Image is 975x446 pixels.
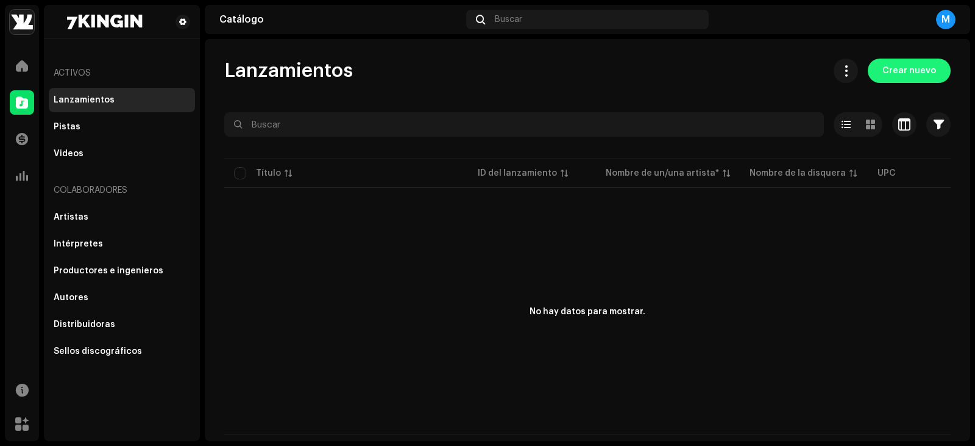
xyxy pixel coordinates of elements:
[54,266,163,276] div: Productores e ingenieros
[54,293,88,303] div: Autores
[49,88,195,112] re-m-nav-item: Lanzamientos
[54,95,115,105] div: Lanzamientos
[54,239,103,249] div: Intérpretes
[54,149,83,159] div: Videos
[530,306,645,318] div: No hay datos para mostrar.
[49,259,195,283] re-m-nav-item: Productores e ingenieros
[54,347,142,356] div: Sellos discográficos
[54,320,115,329] div: Distribuidoras
[49,232,195,256] re-m-nav-item: Intérpretes
[49,142,195,166] re-m-nav-item: Videos
[54,122,80,132] div: Pistas
[49,205,195,229] re-m-nav-item: Artistas
[936,10,955,29] div: M
[224,59,353,83] span: Lanzamientos
[495,15,522,24] span: Buscar
[49,115,195,139] re-m-nav-item: Pistas
[49,286,195,310] re-m-nav-item: Autores
[54,212,88,222] div: Artistas
[882,59,936,83] span: Crear nuevo
[10,10,34,34] img: a0cb7215-512d-4475-8dcc-39c3dc2549d0
[49,176,195,205] re-a-nav-header: Colaboradores
[868,59,951,83] button: Crear nuevo
[219,15,461,24] div: Catálogo
[49,312,195,337] re-m-nav-item: Distribuidoras
[224,112,824,137] input: Buscar
[49,59,195,88] re-a-nav-header: Activos
[49,339,195,364] re-m-nav-item: Sellos discográficos
[54,15,156,29] img: 6df5c573-c4d5-448d-ab94-991ec08b5a1f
